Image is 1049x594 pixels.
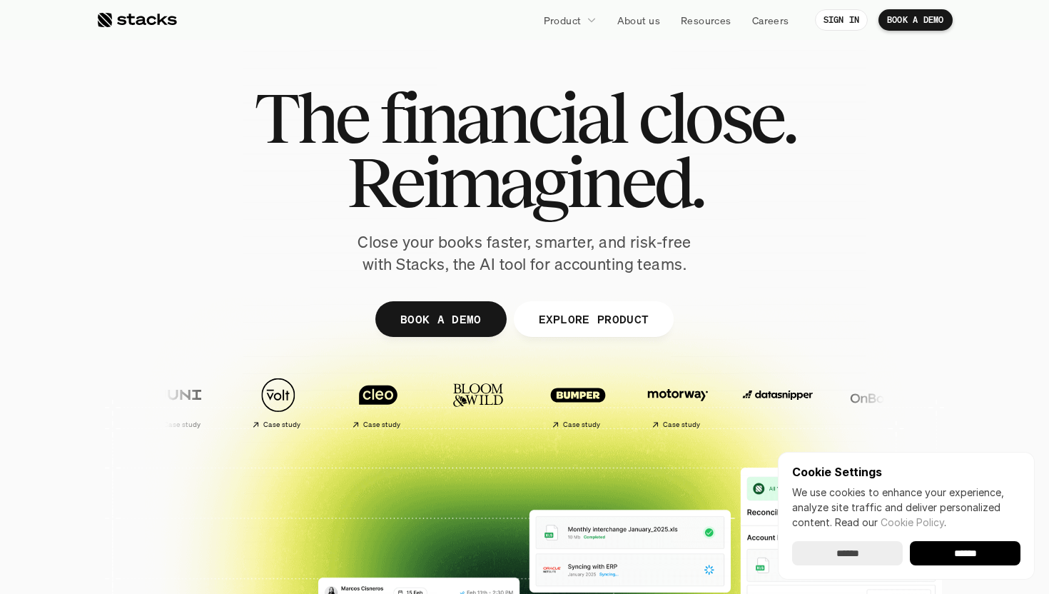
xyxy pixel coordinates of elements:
[532,370,624,435] a: Case study
[609,7,669,33] a: About us
[824,15,860,25] p: SIGN IN
[375,301,507,337] a: BOOK A DEMO
[663,421,701,429] h2: Case study
[752,13,789,28] p: Careers
[232,370,325,435] a: Case study
[544,13,582,28] p: Product
[563,421,601,429] h2: Case study
[744,7,798,33] a: Careers
[163,421,201,429] h2: Case study
[617,13,660,28] p: About us
[681,13,731,28] p: Resources
[513,301,674,337] a: EXPLORE PRODUCT
[887,15,944,25] p: BOOK A DEMO
[835,516,946,528] span: Read our .
[332,370,425,435] a: Case study
[363,421,401,429] h2: Case study
[347,150,703,214] span: Reimagined.
[881,516,944,528] a: Cookie Policy
[538,308,649,329] p: EXPLORE PRODUCT
[132,370,225,435] a: Case study
[672,7,740,33] a: Resources
[380,86,626,150] span: financial
[638,86,795,150] span: close.
[878,9,953,31] a: BOOK A DEMO
[254,86,368,150] span: The
[792,485,1020,530] p: We use cookies to enhance your experience, analyze site traffic and deliver personalized content.
[792,466,1020,478] p: Cookie Settings
[346,231,703,276] p: Close your books faster, smarter, and risk-free with Stacks, the AI tool for accounting teams.
[400,308,482,329] p: BOOK A DEMO
[168,331,231,341] a: Privacy Policy
[632,370,724,435] a: Case study
[263,421,301,429] h2: Case study
[815,9,868,31] a: SIGN IN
